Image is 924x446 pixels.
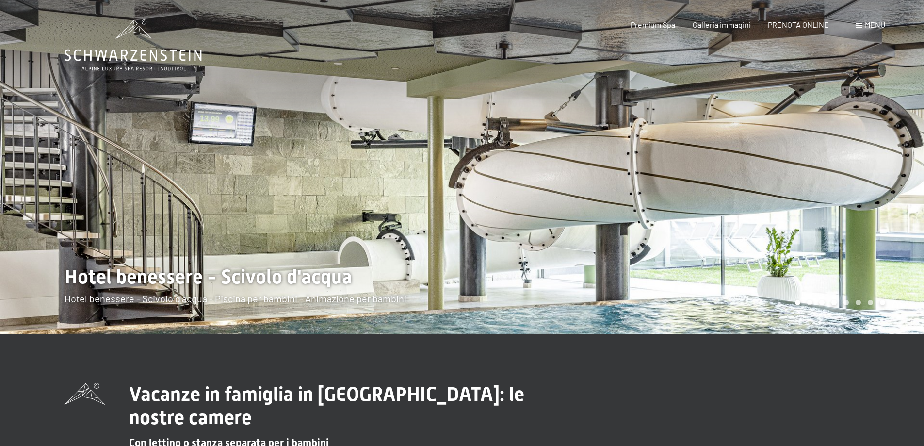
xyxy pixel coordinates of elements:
[880,300,885,305] div: Carousel Page 8
[693,20,751,29] a: Galleria immagini
[792,300,885,305] div: Carousel Pagination
[795,300,800,305] div: Carousel Page 1 (Current Slide)
[631,20,675,29] a: Premium Spa
[129,383,524,429] span: Vacanze in famiglia in [GEOGRAPHIC_DATA]: le nostre camere
[819,300,825,305] div: Carousel Page 3
[865,20,885,29] span: Menu
[807,300,812,305] div: Carousel Page 2
[856,300,861,305] div: Carousel Page 6
[843,300,849,305] div: Carousel Page 5
[768,20,829,29] a: PRENOTA ONLINE
[831,300,837,305] div: Carousel Page 4
[868,300,873,305] div: Carousel Page 7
